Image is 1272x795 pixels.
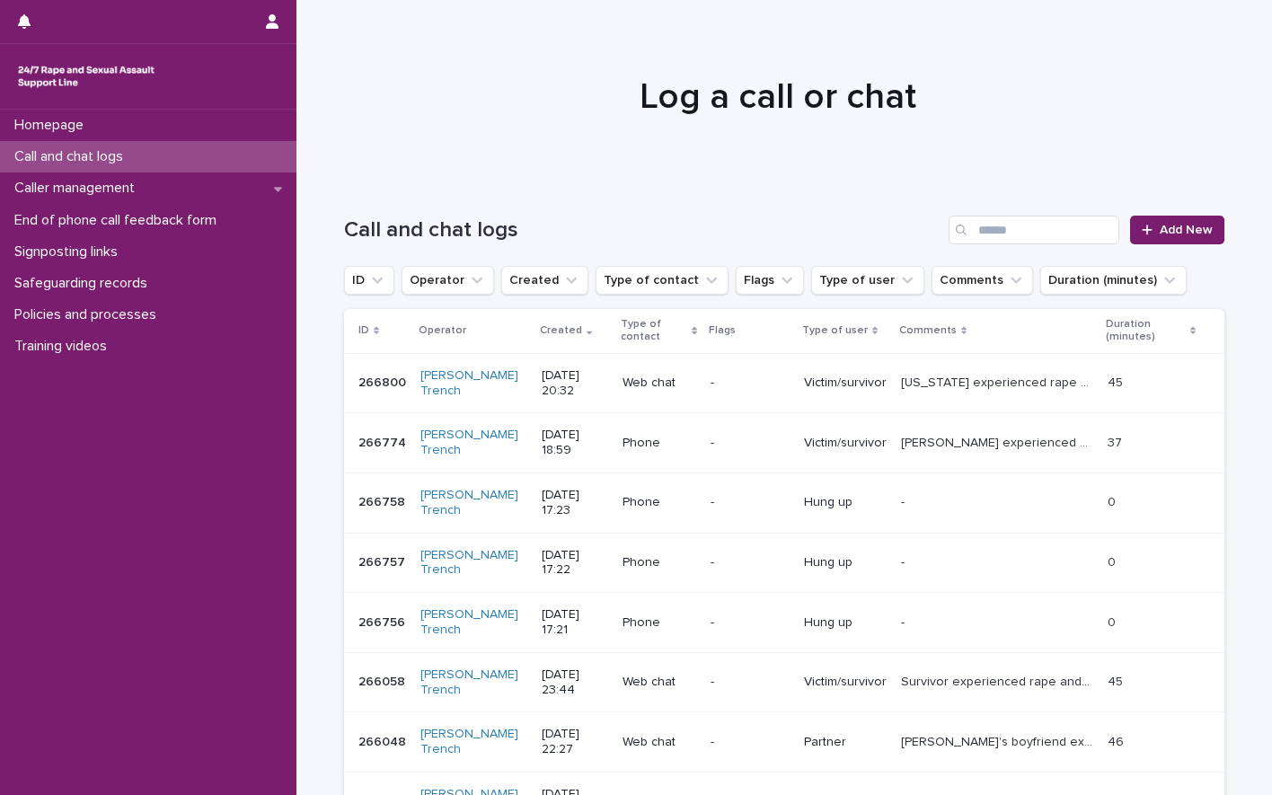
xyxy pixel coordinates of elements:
[623,735,696,750] p: Web chat
[621,314,688,348] p: Type of contact
[596,266,729,295] button: Type of contact
[901,671,1097,690] p: Survivor experienced rape and SV 7years ago when travelling by a guy met at a party. Provided inf...
[7,180,149,197] p: Caller management
[623,675,696,690] p: Web chat
[7,275,162,292] p: Safeguarding records
[711,375,790,391] p: -
[344,217,941,243] h1: Call and chat logs
[358,321,369,340] p: ID
[420,727,527,757] a: [PERSON_NAME] Trench
[1160,224,1213,236] span: Add New
[344,593,1224,653] tr: 266756266756 [PERSON_NAME] Trench [DATE] 17:21Phone-Hung up-- 00
[711,555,790,570] p: -
[14,58,158,94] img: rhQMoQhaT3yELyF149Cw
[623,375,696,391] p: Web chat
[420,428,527,458] a: [PERSON_NAME] Trench
[7,306,171,323] p: Policies and processes
[344,473,1224,533] tr: 266758266758 [PERSON_NAME] Trench [DATE] 17:23Phone-Hung up-- 00
[1108,612,1119,631] p: 0
[420,368,527,399] a: [PERSON_NAME] Trench
[804,495,887,510] p: Hung up
[1130,216,1224,244] a: Add New
[1106,314,1186,348] p: Duration (minutes)
[344,413,1224,473] tr: 266774266774 [PERSON_NAME] Trench [DATE] 18:59Phone-Victim/survivor[PERSON_NAME] experienced SV b...
[804,375,887,391] p: Victim/survivor
[901,731,1097,750] p: Chatter's boyfriend experienced SV whilst on holiday by a girl from a club. Provided information ...
[711,495,790,510] p: -
[804,615,887,631] p: Hung up
[736,266,804,295] button: Flags
[420,607,527,638] a: [PERSON_NAME] Trench
[901,612,908,631] p: -
[1108,432,1126,451] p: 37
[932,266,1033,295] button: Comments
[402,266,494,295] button: Operator
[338,75,1218,119] h1: Log a call or chat
[540,321,582,340] p: Created
[899,321,957,340] p: Comments
[709,321,736,340] p: Flags
[804,675,887,690] p: Victim/survivor
[901,372,1097,391] p: Georgia experienced rape and SV by their Boss at work 2 weeks ago resulting in pregnancy. Reporte...
[344,712,1224,773] tr: 266048266048 [PERSON_NAME] Trench [DATE] 22:27Web chat-Partner[PERSON_NAME]'s boyfriend experienc...
[1108,731,1127,750] p: 46
[949,216,1119,244] input: Search
[804,735,887,750] p: Partner
[711,735,790,750] p: -
[344,266,394,295] button: ID
[623,436,696,451] p: Phone
[344,533,1224,593] tr: 266757266757 [PERSON_NAME] Trench [DATE] 17:22Phone-Hung up-- 00
[358,671,409,690] p: 266058
[1108,552,1119,570] p: 0
[358,432,410,451] p: 266774
[623,495,696,510] p: Phone
[420,488,527,518] a: [PERSON_NAME] Trench
[358,731,410,750] p: 266048
[358,552,409,570] p: 266757
[7,148,137,165] p: Call and chat logs
[420,667,527,698] a: [PERSON_NAME] Trench
[542,428,607,458] p: [DATE] 18:59
[419,321,466,340] p: Operator
[901,491,908,510] p: -
[344,652,1224,712] tr: 266058266058 [PERSON_NAME] Trench [DATE] 23:44Web chat-Victim/survivorSurvivor experienced rape a...
[542,727,607,757] p: [DATE] 22:27
[420,548,527,579] a: [PERSON_NAME] Trench
[1040,266,1187,295] button: Duration (minutes)
[802,321,868,340] p: Type of user
[542,667,607,698] p: [DATE] 23:44
[623,555,696,570] p: Phone
[1108,372,1126,391] p: 45
[1108,671,1126,690] p: 45
[501,266,588,295] button: Created
[7,117,98,134] p: Homepage
[358,372,410,391] p: 266800
[1108,491,1119,510] p: 0
[811,266,924,295] button: Type of user
[804,555,887,570] p: Hung up
[901,432,1097,451] p: Maya experienced SV by her Uncle Graham involving Candy. Discussed trigger today. Spoke about her...
[711,436,790,451] p: -
[344,353,1224,413] tr: 266800266800 [PERSON_NAME] Trench [DATE] 20:32Web chat-Victim/survivor[US_STATE] experienced rape...
[542,488,607,518] p: [DATE] 17:23
[542,607,607,638] p: [DATE] 17:21
[804,436,887,451] p: Victim/survivor
[623,615,696,631] p: Phone
[7,338,121,355] p: Training videos
[7,243,132,261] p: Signposting links
[358,491,409,510] p: 266758
[7,212,231,229] p: End of phone call feedback form
[542,548,607,579] p: [DATE] 17:22
[358,612,409,631] p: 266756
[542,368,607,399] p: [DATE] 20:32
[711,675,790,690] p: -
[901,552,908,570] p: -
[711,615,790,631] p: -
